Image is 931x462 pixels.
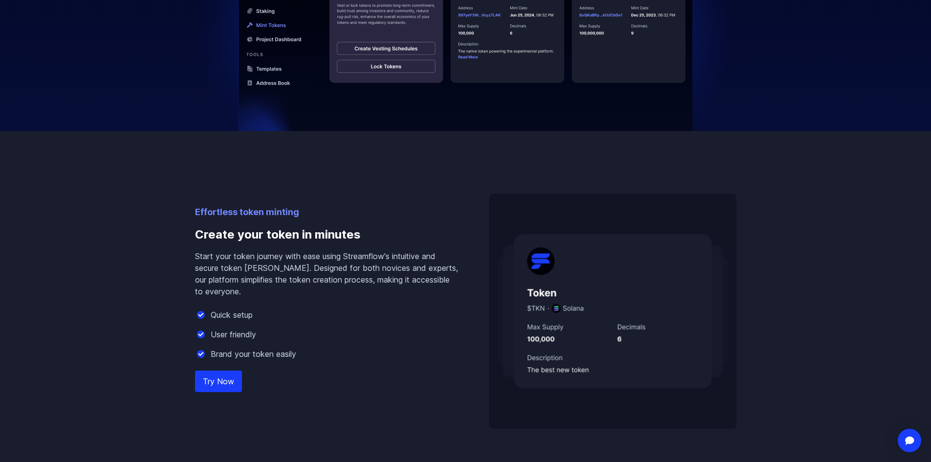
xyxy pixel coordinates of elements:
[489,194,736,429] img: Create your token in minutes
[211,348,296,360] p: Brand your token easily
[195,250,458,297] p: Start your token journey with ease using Streamflow's intuitive and secure token [PERSON_NAME]. D...
[211,329,256,340] p: User friendly
[195,219,458,250] h3: Create your token in minutes
[195,205,458,219] p: Effortless token minting
[195,371,242,392] a: Try Now
[898,429,921,452] div: Open Intercom Messenger
[211,309,253,321] p: Quick setup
